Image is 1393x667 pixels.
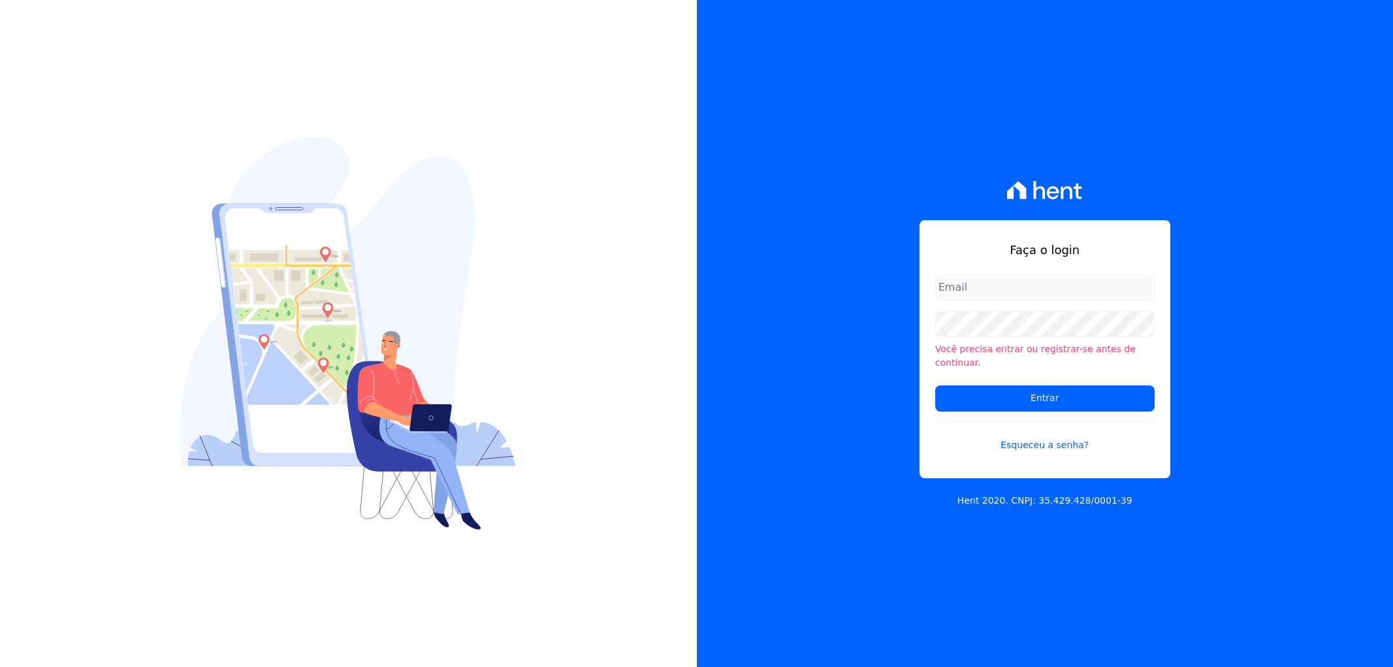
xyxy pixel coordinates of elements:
[935,422,1155,452] a: Esqueceu a senha?
[935,385,1155,412] input: Entrar
[935,241,1155,259] h1: Faça o login
[935,274,1155,301] input: Email
[957,494,1132,508] p: Hent 2020. CNPJ: 35.429.428/0001-39
[180,137,516,530] img: Login
[935,342,1155,370] li: Você precisa entrar ou registrar-se antes de continuar.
